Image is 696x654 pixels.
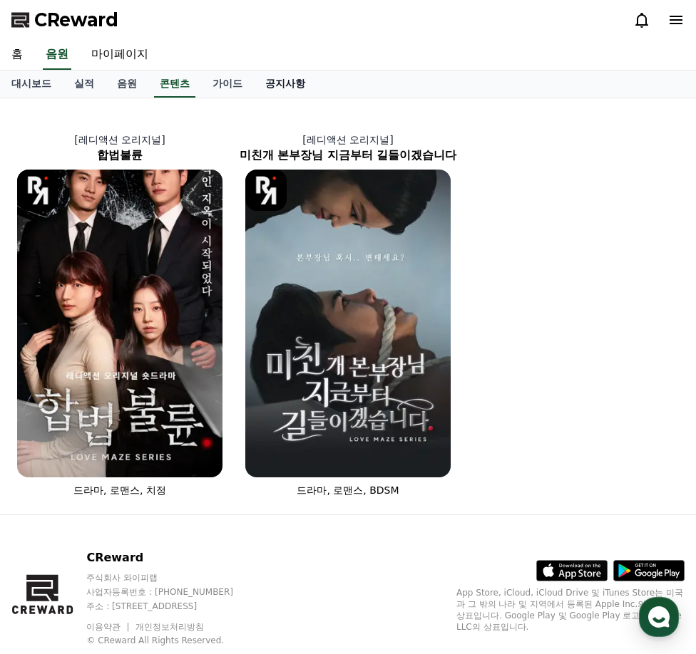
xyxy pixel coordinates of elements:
h2: 미친개 본부장님 지금부터 길들이겠습니다 [234,147,462,164]
h2: 합법불륜 [6,147,234,164]
p: App Store, iCloud, iCloud Drive 및 iTunes Store는 미국과 그 밖의 나라 및 지역에서 등록된 Apple Inc.의 서비스 상표입니다. Goo... [456,587,685,633]
a: CReward [11,9,118,31]
span: 드라마, 로맨스, 치정 [73,484,166,496]
a: [레디액션 오리지널] 합법불륜 합법불륜 [object Object] Logo 드라마, 로맨스, 치정 [6,121,234,509]
img: [object Object] Logo [17,170,58,211]
span: 드라마, 로맨스, BDSM [297,484,399,496]
a: 대화 [94,452,184,487]
p: [레디액션 오리지널] [6,133,234,147]
p: 사업자등록번호 : [PHONE_NUMBER] [86,586,260,598]
a: 콘텐츠 [154,71,195,98]
a: 공지사항 [254,71,317,98]
img: [object Object] Logo [245,170,287,211]
img: 미친개 본부장님 지금부터 길들이겠습니다 [245,170,451,477]
p: 주소 : [STREET_ADDRESS] [86,601,260,612]
a: 실적 [63,71,106,98]
span: 홈 [45,473,53,484]
a: 개인정보처리방침 [135,622,204,632]
p: © CReward All Rights Reserved. [86,635,260,646]
span: 대화 [130,474,148,485]
span: CReward [34,9,118,31]
img: 합법불륜 [17,170,222,477]
a: 음원 [43,40,71,70]
p: 주식회사 와이피랩 [86,572,260,583]
p: CReward [86,549,260,566]
p: [레디액션 오리지널] [234,133,462,147]
a: [레디액션 오리지널] 미친개 본부장님 지금부터 길들이겠습니다 미친개 본부장님 지금부터 길들이겠습니다 [object Object] Logo 드라마, 로맨스, BDSM [234,121,462,509]
a: 설정 [184,452,274,487]
a: 음원 [106,71,148,98]
a: 홈 [4,452,94,487]
a: 이용약관 [86,622,131,632]
a: 마이페이지 [80,40,160,70]
a: 가이드 [201,71,254,98]
span: 설정 [220,473,237,484]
